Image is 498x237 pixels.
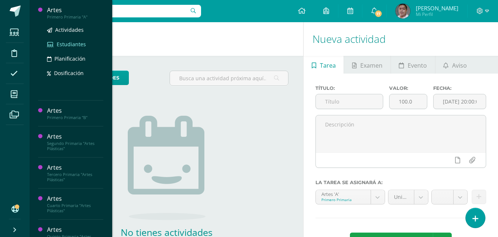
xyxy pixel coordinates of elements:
[47,6,103,14] div: Artes
[344,56,390,74] a: Examen
[47,203,103,213] div: Cuarto Primaria "Artes Plásticas"
[434,94,486,109] input: Fecha de entrega
[390,94,427,109] input: Puntos máximos
[433,85,486,91] label: Fecha:
[315,85,383,91] label: Título:
[47,132,103,151] a: ArtesSegundo Primaria "Artes Plásticas"
[391,56,435,74] a: Evento
[435,56,475,74] a: Aviso
[34,5,201,17] input: Busca un usuario...
[54,70,84,77] span: Dosificación
[47,115,103,120] div: Primero Primaria "B"
[316,94,383,109] input: Título
[47,132,103,141] div: Artes
[47,26,103,34] a: Actividades
[452,57,467,74] span: Aviso
[320,57,336,74] span: Tarea
[388,190,428,204] a: Unidad 4
[47,194,103,213] a: ArtesCuarto Primaria "Artes Plásticas"
[321,190,365,197] div: Artes 'A'
[47,141,103,151] div: Segundo Primaria "Artes Plásticas"
[54,55,86,62] span: Planificación
[128,116,205,220] img: no_activities.png
[47,106,103,115] div: Artes
[360,57,382,74] span: Examen
[395,4,410,18] img: c332e7bc2dc8652486e3d51c595d8be8.png
[47,163,103,182] a: ArtesTercero Primaria "Artes Plásticas"
[39,22,294,56] h1: Actividades
[47,194,103,203] div: Artes
[47,54,103,63] a: Planificación
[47,69,103,77] a: Dosificación
[55,26,84,33] span: Actividades
[316,190,384,204] a: Artes 'A'Primero Primaria
[47,106,103,120] a: ArtesPrimero Primaria "B"
[304,56,344,74] a: Tarea
[47,14,103,20] div: Primero Primaria "A"
[47,6,103,20] a: ArtesPrimero Primaria "A"
[416,11,458,17] span: Mi Perfil
[394,190,408,204] span: Unidad 4
[389,85,427,91] label: Valor:
[408,57,427,74] span: Evento
[47,172,103,182] div: Tercero Primaria "Artes Plásticas"
[416,4,458,12] span: [PERSON_NAME]
[321,197,365,202] div: Primero Primaria
[170,71,288,85] input: Busca una actividad próxima aquí...
[374,10,382,18] span: 17
[312,22,489,56] h1: Nueva actividad
[315,180,486,185] label: La tarea se asignará a:
[57,41,86,48] span: Estudiantes
[47,40,103,48] a: Estudiantes
[47,163,103,172] div: Artes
